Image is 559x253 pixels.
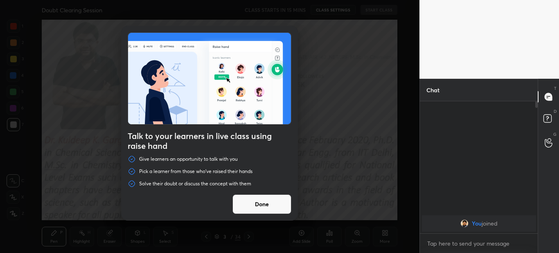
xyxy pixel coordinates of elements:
[420,79,446,101] p: Chat
[553,131,557,137] p: G
[420,214,538,233] div: grid
[482,220,498,227] span: joined
[472,220,482,227] span: You
[139,156,238,162] p: Give learners an opportunity to talk with you
[128,33,291,124] img: preRahAdop.42c3ea74.svg
[554,85,557,91] p: T
[460,219,469,228] img: 52f9d63210ad44439ae7c982edc65386.jpg
[139,180,251,187] p: Solve their doubt or discuss the concept with them
[232,194,291,214] button: Done
[139,168,252,175] p: Pick a learner from those who've raised their hands
[554,108,557,114] p: D
[128,131,291,151] h4: Talk to your learners in live class using raise hand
